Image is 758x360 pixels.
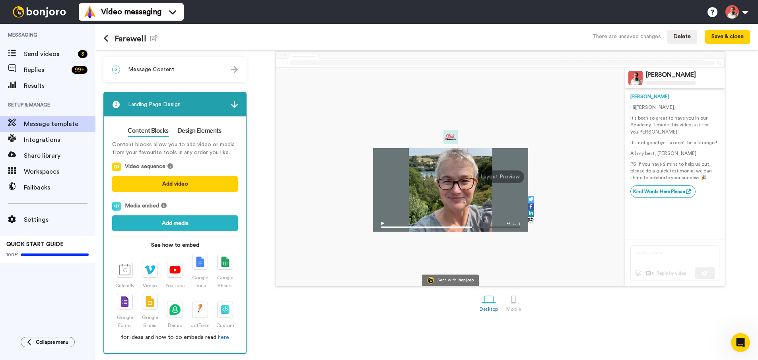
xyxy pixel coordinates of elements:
[630,185,696,198] a: Kind Words Here Please
[373,218,528,232] img: player-controls-full.svg
[191,323,210,328] span: JotForm
[231,66,238,73] img: arrow.svg
[216,323,234,328] span: Custom
[165,283,185,288] span: YouTube
[24,81,95,91] span: Results
[630,150,719,157] p: All my best, [PERSON_NAME]
[112,163,121,171] img: AddVideo.svg
[646,71,696,79] div: [PERSON_NAME]
[195,304,206,315] img: jotform.svg
[119,264,130,275] img: calendly.svg
[218,335,229,340] a: here
[705,30,750,44] button: Save & close
[24,151,95,161] span: Share library
[128,66,174,74] span: Message Content
[78,50,87,58] div: 3
[188,302,213,328] a: JotForm
[177,124,222,137] a: Design Elements
[112,176,238,192] button: Add video
[24,167,95,176] span: Workspaces
[115,283,134,288] span: Calendly
[630,161,719,181] p: PS If you have 2 mins to help us out, please do a quick testimonial we can share to celebrate you...
[24,65,68,75] span: Replies
[137,262,162,288] a: Vimeo
[121,296,129,307] img: Google_Forms.svg
[506,306,521,312] div: Mobile
[72,66,87,74] div: 99 +
[217,275,233,288] span: Google Sheets
[112,141,238,157] p: Content blocks allow you to add video or media from your favourite tools in any order you like.
[125,202,159,211] span: Media embed
[630,115,719,135] p: It's been so great to have you in our Academy - I made this video just for you [PERSON_NAME] .
[125,163,165,171] span: Video sequence
[162,262,187,288] a: YouTube
[221,256,229,267] img: Google_Sheets.svg
[24,215,95,225] span: Settings
[196,256,204,267] img: GoogleDocs.svg
[168,323,182,328] span: Demio
[36,339,68,345] span: Collapse menu
[112,215,238,231] button: Add media
[213,302,238,328] a: Custom
[628,71,643,85] img: Profile Image
[6,252,19,258] span: 100%
[24,135,95,145] span: Integrations
[731,333,750,352] iframe: Intercom live chat
[476,288,502,316] a: Desktop
[112,262,137,288] a: Calendly
[143,283,157,288] span: Vimeo
[128,124,168,137] a: Content Blocks
[427,277,434,284] img: Bonjoro Logo
[137,294,162,328] a: Google Slides
[103,57,247,82] div: 2Message Content
[6,242,64,247] span: QUICK START GUIDE
[142,315,158,328] span: Google Slides
[162,302,187,328] a: Demio
[146,296,154,307] img: Google_Slides.png
[128,101,181,108] span: Landing Page Design
[21,337,75,347] button: Collapse menu
[221,305,229,314] img: Embed.svg
[630,245,719,281] img: reply-preview.svg
[112,66,120,74] span: 2
[112,101,120,108] span: 3
[630,104,719,111] p: Hi [PERSON_NAME] ,
[84,6,96,18] img: vm-color.svg
[443,130,458,144] img: 6a92549f-19df-4836-850d-e783700242bc
[112,202,121,211] img: Embed.svg
[630,93,719,100] div: [PERSON_NAME]
[144,265,155,275] img: vimeo.svg
[592,33,661,41] div: There are unsaved changes
[667,30,697,44] button: Delete
[112,294,137,328] a: Google Forms
[24,119,95,129] span: Message template
[476,170,524,183] div: Layout Preview
[188,254,213,288] a: Google Docs
[192,275,208,288] span: Google Docs
[169,266,181,274] img: youtube.svg
[630,139,719,146] p: It's not goodbye - so don't be a stranger!
[169,304,180,315] img: demio.svg
[480,306,498,312] div: Desktop
[103,34,157,43] h1: Farewell
[101,6,161,17] span: Video messaging
[10,6,69,17] img: bj-logo-header-white.svg
[437,278,457,283] div: Sent with
[112,241,238,249] strong: See how to embed
[502,288,525,316] a: Mobile
[112,333,238,341] p: for ideas and how to do embeds read
[24,49,75,59] span: Send videos
[213,254,238,288] a: Google Sheets
[231,101,238,108] img: arrow.svg
[24,183,95,192] span: Fallbacks
[459,278,474,283] div: bonjoro
[117,315,133,328] span: Google Forms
